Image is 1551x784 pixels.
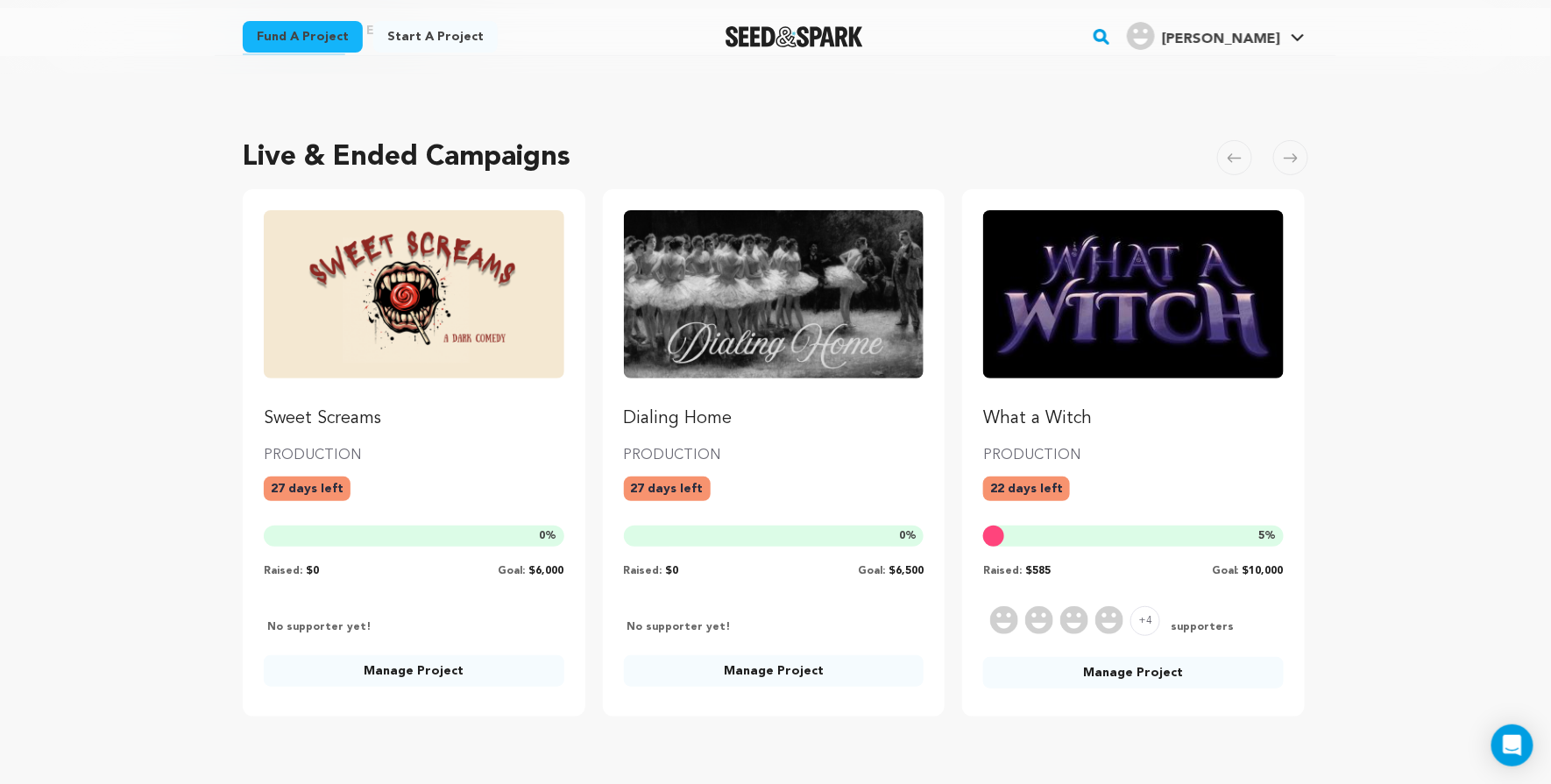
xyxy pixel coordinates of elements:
[264,477,351,501] p: 27 days left
[666,566,679,576] span: $0
[624,655,924,687] a: Manage Project
[1123,18,1308,55] span: Sarmite P.'s Profile
[540,529,557,543] span: %
[624,620,732,634] p: No supporter yet!
[264,210,564,431] a: Fund Sweet Screams
[529,566,564,576] span: $6,000
[306,566,319,576] span: $0
[243,21,363,53] a: Fund a project
[1060,606,1088,634] img: Supporter Image
[1162,32,1280,46] span: [PERSON_NAME]
[726,26,863,47] img: Seed&Spark Logo Dark Mode
[983,477,1070,501] p: 22 days left
[899,529,917,543] span: %
[373,21,498,53] a: Start a project
[1095,606,1123,634] img: Supporter Image
[1167,620,1234,636] span: supporters
[1130,606,1160,636] span: +4
[1123,18,1308,50] a: Sarmite P.'s Profile
[264,406,564,431] p: Sweet Screams
[1025,606,1053,634] img: Supporter Image
[1127,22,1155,50] img: user.png
[540,531,546,541] span: 0
[1259,531,1265,541] span: 5
[726,26,863,47] a: Seed&Spark Homepage
[264,445,564,466] p: PRODUCTION
[983,210,1284,431] a: Fund What a Witch
[264,620,372,634] p: No supporter yet!
[1243,566,1284,576] span: $10,000
[264,655,564,687] a: Manage Project
[983,657,1284,689] a: Manage Project
[624,477,711,501] p: 27 days left
[264,566,302,576] span: Raised:
[624,210,924,431] a: Fund Dialing Home
[624,406,924,431] p: Dialing Home
[990,606,1018,634] img: Supporter Image
[1212,566,1239,576] span: Goal:
[499,566,526,576] span: Goal:
[1127,22,1280,50] div: Sarmite P.'s Profile
[899,531,905,541] span: 0
[858,566,885,576] span: Goal:
[1259,529,1277,543] span: %
[1491,724,1533,766] div: Open Intercom Messenger
[243,137,570,179] h2: Live & Ended Campaigns
[889,566,924,576] span: $6,500
[983,406,1284,431] p: What a Witch
[983,566,1022,576] span: Raised:
[983,445,1284,466] p: PRODUCTION
[624,566,662,576] span: Raised:
[624,445,924,466] p: PRODUCTION
[1025,566,1051,576] span: $585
